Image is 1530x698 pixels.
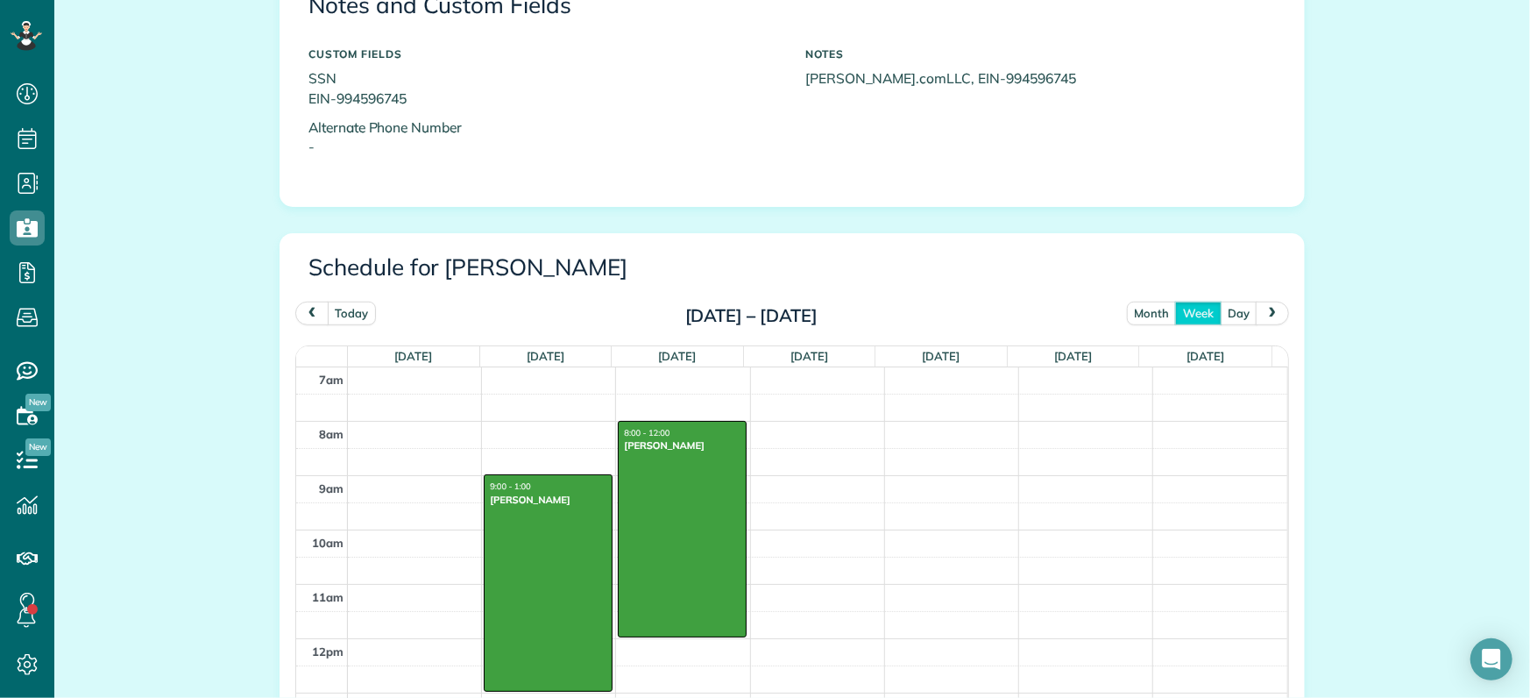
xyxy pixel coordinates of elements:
[25,394,51,411] span: New
[923,349,960,363] span: [DATE]
[394,349,432,363] span: [DATE]
[527,349,564,363] span: [DATE]
[1054,349,1092,363] span: [DATE]
[1220,302,1257,325] button: day
[805,68,1276,89] p: [PERSON_NAME].comLLC, EIN-994596745
[489,494,606,506] div: [PERSON_NAME]
[308,118,779,158] p: Alternate Phone Number -
[805,48,1276,60] h5: NOTES
[319,427,344,441] span: 8am
[308,255,1276,281] h3: Schedule for [PERSON_NAME]
[618,421,746,637] a: 8:00 - 12:00[PERSON_NAME]
[623,439,740,452] div: [PERSON_NAME]
[490,482,531,492] span: 9:00 - 1:00
[1470,638,1512,680] div: Open Intercom Messenger
[624,429,669,438] span: 8:00 - 12:00
[295,302,329,325] button: prev
[327,302,376,325] button: today
[790,349,828,363] span: [DATE]
[641,306,861,325] h2: [DATE] – [DATE]
[312,645,344,659] span: 12pm
[319,481,344,495] span: 9am
[312,590,344,604] span: 11am
[308,68,779,109] p: SSN EIN-994596745
[1256,302,1289,325] button: next
[1127,302,1178,325] button: month
[484,474,612,691] a: 9:00 - 1:00[PERSON_NAME]
[319,373,344,387] span: 7am
[308,48,779,60] h5: CUSTOM FIELDS
[659,349,697,363] span: [DATE]
[25,438,51,456] span: New
[312,536,344,550] span: 10am
[1186,349,1224,363] span: [DATE]
[1175,302,1222,325] button: week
